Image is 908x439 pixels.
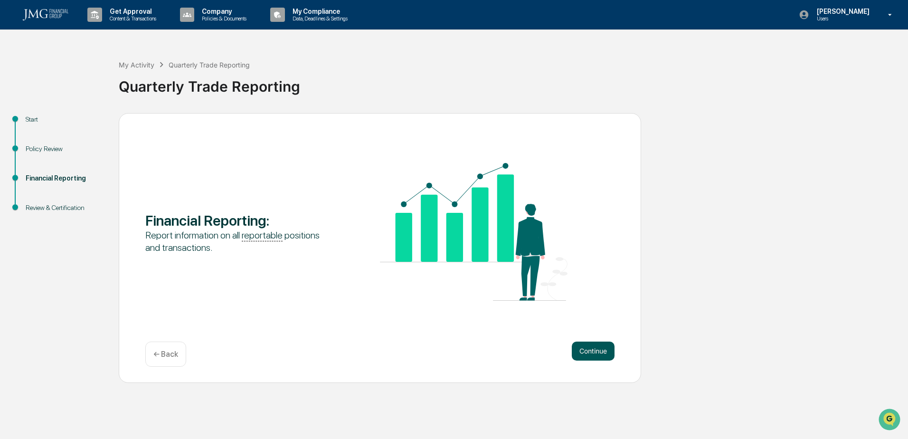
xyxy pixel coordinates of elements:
[78,120,118,129] span: Attestations
[19,120,61,129] span: Preclearance
[9,121,17,128] div: 🖐️
[26,203,104,213] div: Review & Certification
[23,9,68,20] img: logo
[6,116,65,133] a: 🖐️Preclearance
[26,115,104,124] div: Start
[380,163,567,301] img: Financial Reporting
[572,342,615,361] button: Continue
[878,408,903,433] iframe: Open customer support
[194,15,251,22] p: Policies & Documents
[65,116,122,133] a: 🗄️Attestations
[32,82,120,90] div: We're available if you need us!
[153,350,178,359] p: ← Back
[95,161,115,168] span: Pylon
[19,138,60,147] span: Data Lookup
[242,229,283,241] u: reportable
[161,76,173,87] button: Start new chat
[9,20,173,35] p: How can we help?
[26,144,104,154] div: Policy Review
[285,15,352,22] p: Data, Deadlines & Settings
[102,8,161,15] p: Get Approval
[809,8,874,15] p: [PERSON_NAME]
[67,161,115,168] a: Powered byPylon
[145,229,333,254] div: Report information on all positions and transactions.
[145,212,333,229] div: Financial Reporting :
[169,61,250,69] div: Quarterly Trade Reporting
[9,139,17,146] div: 🔎
[809,15,874,22] p: Users
[194,8,251,15] p: Company
[69,121,76,128] div: 🗄️
[102,15,161,22] p: Content & Transactions
[9,73,27,90] img: 1746055101610-c473b297-6a78-478c-a979-82029cc54cd1
[32,73,156,82] div: Start new chat
[6,134,64,151] a: 🔎Data Lookup
[285,8,352,15] p: My Compliance
[26,173,104,183] div: Financial Reporting
[119,70,903,95] div: Quarterly Trade Reporting
[119,61,154,69] div: My Activity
